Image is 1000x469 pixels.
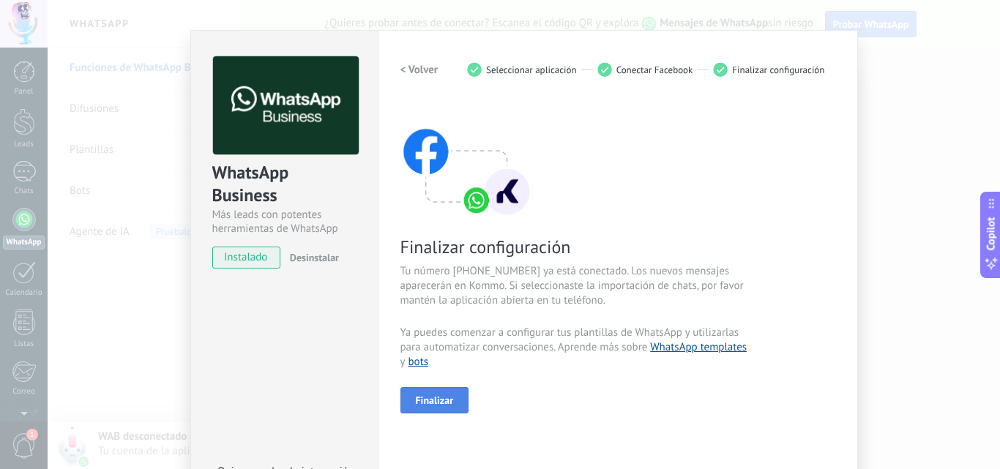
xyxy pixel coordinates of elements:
[400,56,439,83] button: < Volver
[984,217,999,250] span: Copilot
[400,236,749,258] span: Finalizar configuración
[486,64,577,75] span: Seleccionar aplicación
[616,64,693,75] span: Conectar Facebook
[213,247,280,269] span: instalado
[400,326,749,369] span: Ya puedes comenzar a configurar tus plantillas de WhatsApp y utilizarlas para automatizar convers...
[400,63,439,77] h2: < Volver
[650,340,747,354] a: WhatsApp templates
[416,395,454,405] span: Finalizar
[290,251,339,264] span: Desinstalar
[400,100,532,217] img: connect with facebook
[400,387,469,413] button: Finalizar
[212,208,357,236] div: Más leads con potentes herramientas de WhatsApp
[212,161,357,208] div: WhatsApp Business
[408,355,429,369] a: bots
[284,247,339,269] button: Desinstalar
[213,56,359,155] img: logo_main.png
[732,64,824,75] span: Finalizar configuración
[400,264,749,308] span: Tu número [PHONE_NUMBER] ya está conectado. Los nuevos mensajes aparecerán en Kommo. Si seleccion...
